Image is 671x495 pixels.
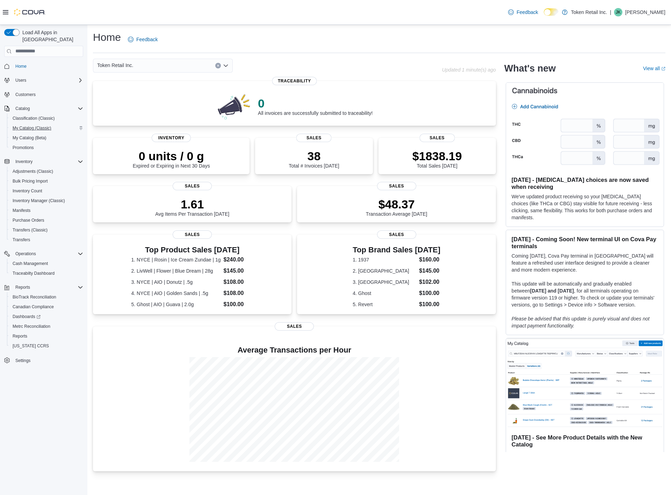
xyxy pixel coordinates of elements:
span: Sales [377,230,416,239]
dd: $100.00 [419,289,440,297]
p: 0 [258,96,373,110]
img: Cova [14,9,45,16]
span: [US_STATE] CCRS [13,343,49,349]
nav: Complex example [4,58,83,384]
span: Cash Management [13,261,48,266]
button: My Catalog (Beta) [7,133,86,143]
dt: 3. [GEOGRAPHIC_DATA] [353,279,416,286]
span: Traceability [272,77,317,85]
span: Reports [15,285,30,290]
span: Inventory [15,159,33,164]
div: Expired or Expiring in Next 30 Days [133,149,210,169]
svg: External link [661,67,665,71]
span: Manifests [10,206,83,215]
h4: Average Transactions per Hour [99,346,490,354]
dd: $145.00 [224,267,253,275]
a: Inventory Count [10,187,45,195]
dt: 2. LivWell | Flower | Blue Dream | 28g [131,267,221,274]
h3: Top Brand Sales [DATE] [353,246,440,254]
a: Adjustments (Classic) [10,167,56,176]
p: 0 units / 0 g [133,149,210,163]
a: Dashboards [7,312,86,322]
span: Sales [173,182,212,190]
span: Reports [13,333,27,339]
span: Canadian Compliance [13,304,54,310]
dd: $108.00 [224,289,253,297]
span: Sales [275,322,314,331]
span: My Catalog (Classic) [10,124,83,132]
button: Transfers [7,235,86,245]
button: Inventory [1,157,86,167]
button: Settings [1,355,86,365]
dt: 5. Revert [353,301,416,308]
span: Transfers [10,236,83,244]
span: Feedback [136,36,158,43]
a: Reports [10,332,30,340]
button: Transfers (Classic) [7,225,86,235]
dt: 4. NYCE | AIO | Golden Sands | .5g [131,290,221,297]
a: BioTrack Reconciliation [10,293,59,301]
a: Dashboards [10,312,43,321]
span: Inventory Manager (Classic) [10,197,83,205]
span: Token Retail Inc. [97,61,134,69]
span: Transfers (Classic) [13,227,48,233]
span: Feedback [517,9,538,16]
p: We've updated product receiving so your [MEDICAL_DATA] choices (like THCa or CBG) stay visible fo... [512,193,658,221]
span: Users [13,76,83,84]
span: Bulk Pricing Import [13,178,48,184]
button: Catalog [1,104,86,113]
span: Catalog [13,104,83,113]
dd: $240.00 [224,256,253,264]
a: Cash Management [10,259,51,268]
span: Traceabilty Dashboard [13,271,55,276]
h1: Home [93,30,121,44]
button: Users [13,76,29,84]
span: Promotions [13,145,34,150]
span: Manifests [13,208,30,213]
span: BioTrack Reconciliation [10,293,83,301]
dt: 2. [GEOGRAPHIC_DATA] [353,267,416,274]
a: Settings [13,356,33,365]
button: Reports [13,283,33,291]
button: My Catalog (Classic) [7,123,86,133]
div: All invoices are successfully submitted to traceability! [258,96,373,116]
a: Bulk Pricing Import [10,177,51,185]
strong: [DATE] and [DATE] [530,288,574,294]
a: Inventory Manager (Classic) [10,197,68,205]
a: Customers [13,90,38,99]
span: BioTrack Reconciliation [13,294,56,300]
button: Reports [7,331,86,341]
span: Transfers [13,237,30,243]
a: Transfers [10,236,33,244]
dd: $100.00 [419,300,440,309]
p: Token Retail Inc. [571,8,607,16]
span: My Catalog (Beta) [10,134,83,142]
a: Canadian Compliance [10,303,57,311]
h3: [DATE] - See More Product Details with the New Catalog [512,434,658,448]
button: Customers [1,89,86,99]
button: Adjustments (Classic) [7,167,86,176]
span: Metrc Reconciliation [10,322,83,331]
span: Inventory Count [10,187,83,195]
button: Classification (Classic) [7,113,86,123]
h3: [DATE] - [MEDICAL_DATA] choices are now saved when receiving [512,176,658,190]
a: Transfers (Classic) [10,226,50,234]
div: Total Sales [DATE] [412,149,462,169]
em: Please be advised that this update is purely visual and does not impact payment functionality. [512,316,650,328]
a: Feedback [505,5,541,19]
p: $1838.19 [412,149,462,163]
div: Avg Items Per Transaction [DATE] [155,197,229,217]
span: Customers [15,92,36,97]
button: Open list of options [223,63,229,68]
div: Jamie Kaye [614,8,622,16]
a: My Catalog (Beta) [10,134,49,142]
p: $48.37 [366,197,427,211]
span: Classification (Classic) [13,116,55,121]
dd: $145.00 [419,267,440,275]
p: 38 [289,149,339,163]
span: Inventory Manager (Classic) [13,198,65,204]
span: My Catalog (Classic) [13,125,51,131]
button: Traceabilty Dashboard [7,268,86,278]
button: Inventory Count [7,186,86,196]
